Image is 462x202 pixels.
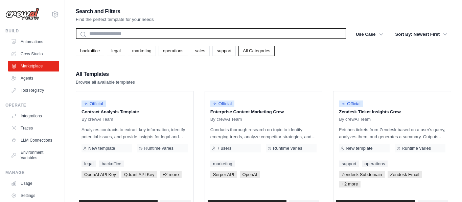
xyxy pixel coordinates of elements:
[339,126,445,140] p: Fetches tickets from Zendesk based on a user's query, analyzes them, and generates a summary. Out...
[82,117,113,122] span: By crewAI Team
[99,161,124,167] a: backoffice
[8,190,59,201] a: Settings
[8,147,59,163] a: Environment Variables
[76,79,135,86] p: Browse all available templates
[76,16,154,23] p: Find the perfect template for your needs
[210,109,317,115] p: Enterprise Content Marketing Crew
[191,46,210,56] a: sales
[5,8,39,21] img: Logo
[5,170,59,175] div: Manage
[238,46,275,56] a: All Categories
[210,161,235,167] a: marketing
[339,117,371,122] span: By crewAI Team
[8,178,59,189] a: Usage
[76,69,135,79] h2: All Templates
[82,161,96,167] a: legal
[352,28,387,40] button: Use Case
[217,146,232,151] span: 7 users
[8,36,59,47] a: Automations
[240,171,260,178] span: OpenAI
[82,126,188,140] p: Analyzes contracts to extract key information, identify potential issues, and provide insights fo...
[210,171,237,178] span: Serper API
[8,135,59,146] a: LLM Connections
[88,146,115,151] span: New template
[76,46,104,56] a: backoffice
[388,171,422,178] span: Zendesk Email
[212,46,236,56] a: support
[5,103,59,108] div: Operate
[144,146,174,151] span: Runtime varies
[346,146,372,151] span: New template
[8,85,59,96] a: Tool Registry
[210,117,242,122] span: By crewAI Team
[210,100,235,107] span: Official
[391,28,451,40] button: Sort By: Newest First
[210,126,317,140] p: Conducts thorough research on topic to identify emerging trends, analyze competitor strategies, a...
[107,46,125,56] a: legal
[121,171,157,178] span: Qdrant API Key
[362,161,388,167] a: operations
[5,28,59,34] div: Build
[339,161,359,167] a: support
[339,171,385,178] span: Zendesk Subdomain
[402,146,431,151] span: Runtime varies
[339,181,361,187] span: +2 more
[82,109,188,115] p: Contract Analysis Template
[8,73,59,84] a: Agents
[160,171,182,178] span: +2 more
[76,7,154,16] h2: Search and Filters
[8,49,59,59] a: Crew Studio
[159,46,188,56] a: operations
[8,123,59,134] a: Traces
[82,100,106,107] span: Official
[273,146,302,151] span: Runtime varies
[82,171,119,178] span: OpenAI API Key
[339,109,445,115] p: Zendesk Ticket Insights Crew
[8,111,59,121] a: Integrations
[339,100,363,107] span: Official
[8,61,59,71] a: Marketplace
[128,46,156,56] a: marketing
